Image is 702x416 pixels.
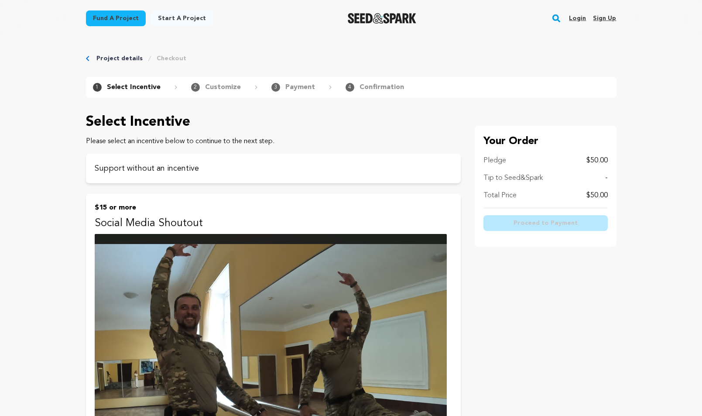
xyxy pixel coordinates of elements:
[271,83,280,92] span: 3
[93,83,102,92] span: 1
[569,11,586,25] a: Login
[191,83,200,92] span: 2
[605,173,608,183] p: -
[483,173,543,183] p: Tip to Seed&Spark
[586,190,608,201] p: $50.00
[483,215,608,231] button: Proceed to Payment
[586,155,608,166] p: $50.00
[151,10,213,26] a: Start a project
[483,190,517,201] p: Total Price
[346,83,354,92] span: 4
[483,155,506,166] p: Pledge
[205,82,241,93] p: Customize
[95,162,452,175] p: Support without an incentive
[593,11,616,25] a: Sign up
[348,13,416,24] a: Seed&Spark Homepage
[86,136,461,147] p: Please select an incentive below to continue to the next step.
[86,10,146,26] a: Fund a project
[360,82,404,93] p: Confirmation
[86,112,461,133] p: Select Incentive
[95,217,452,230] p: Social Media Shoutout
[107,82,161,93] p: Select Incentive
[157,54,186,63] a: Checkout
[285,82,315,93] p: Payment
[514,219,578,227] span: Proceed to Payment
[483,134,608,148] p: Your Order
[95,203,452,213] p: $15 or more
[96,54,143,63] a: Project details
[86,54,616,63] div: Breadcrumb
[348,13,416,24] img: Seed&Spark Logo Dark Mode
